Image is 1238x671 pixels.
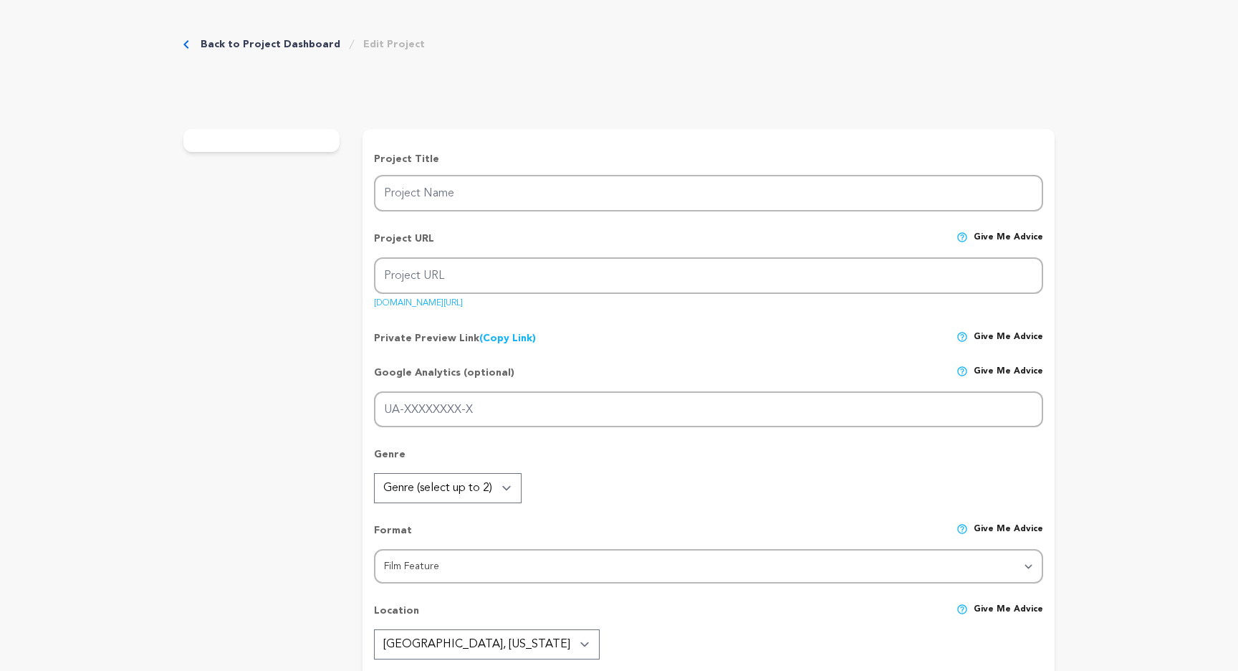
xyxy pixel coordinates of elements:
p: Genre [374,447,1043,473]
img: help-circle.svg [956,232,968,243]
p: Location [374,604,419,629]
img: help-circle.svg [956,366,968,377]
input: Project Name [374,175,1043,211]
a: (Copy Link) [479,333,536,343]
span: Give me advice [974,604,1043,629]
a: Back to Project Dashboard [201,37,340,52]
p: Project Title [374,152,1043,166]
img: help-circle.svg [956,331,968,343]
p: Google Analytics (optional) [374,366,514,391]
span: Give me advice [974,331,1043,346]
span: Give me advice [974,523,1043,549]
a: Edit Project [363,37,425,52]
span: Give me advice [974,232,1043,257]
img: help-circle.svg [956,523,968,535]
p: Project URL [374,232,434,257]
input: UA-XXXXXXXX-X [374,391,1043,428]
span: Give me advice [974,366,1043,391]
div: Breadcrumb [183,37,425,52]
input: Project URL [374,257,1043,294]
p: Private Preview Link [374,331,536,346]
p: Format [374,523,412,549]
img: help-circle.svg [956,604,968,615]
a: [DOMAIN_NAME][URL] [374,293,463,308]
